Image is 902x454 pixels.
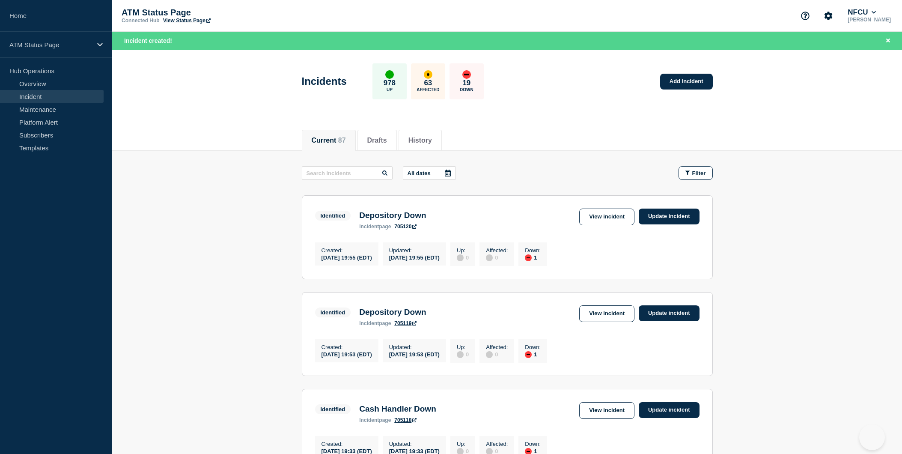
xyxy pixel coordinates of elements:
p: [PERSON_NAME] [846,17,893,23]
button: All dates [403,166,456,180]
p: Affected [417,87,439,92]
span: incident [359,320,379,326]
a: 705120 [394,224,417,230]
button: Filter [679,166,713,180]
h3: Depository Down [359,211,426,220]
div: affected [424,70,432,79]
div: [DATE] 19:53 (EDT) [322,350,372,358]
p: Updated : [389,441,440,447]
p: Updated : [389,344,440,350]
p: Up : [457,344,469,350]
div: 0 [486,350,508,358]
p: Affected : [486,441,508,447]
button: Current 87 [312,137,346,144]
a: Update incident [639,209,700,224]
h3: Cash Handler Down [359,404,436,414]
p: 978 [384,79,396,87]
span: Identified [315,211,351,221]
div: down [462,70,471,79]
span: Identified [315,308,351,317]
p: Up : [457,247,469,254]
div: [DATE] 19:53 (EDT) [389,350,440,358]
button: Account settings [819,7,837,25]
p: Updated : [389,247,440,254]
p: page [359,417,391,423]
span: incident [359,417,379,423]
div: [DATE] 19:55 (EDT) [389,254,440,261]
p: 19 [462,79,470,87]
p: Up [387,87,393,92]
div: 1 [525,350,541,358]
div: 0 [486,254,508,261]
a: Update incident [639,305,700,321]
h3: Depository Down [359,308,426,317]
span: Filter [692,170,706,176]
iframe: Help Scout Beacon - Open [859,424,885,450]
input: Search incidents [302,166,393,180]
a: 705118 [394,417,417,423]
div: disabled [486,351,493,358]
p: 63 [424,79,432,87]
button: Close banner [883,36,893,46]
button: NFCU [846,8,878,17]
a: Update incident [639,402,700,418]
p: Up : [457,441,469,447]
button: Support [796,7,814,25]
div: down [525,351,532,358]
a: View incident [579,305,634,322]
div: up [385,70,394,79]
div: 0 [457,350,469,358]
h1: Incidents [302,75,347,87]
p: Created : [322,247,372,254]
p: Down : [525,247,541,254]
div: 1 [525,254,541,261]
a: Add incident [660,74,713,90]
button: Drafts [367,137,387,144]
p: page [359,320,391,326]
div: disabled [486,254,493,261]
span: 87 [338,137,346,144]
a: View Status Page [163,18,211,24]
p: Created : [322,344,372,350]
button: History [408,137,432,144]
p: Affected : [486,247,508,254]
div: disabled [457,351,464,358]
div: down [525,254,532,261]
p: page [359,224,391,230]
div: [DATE] 19:55 (EDT) [322,254,372,261]
span: incident [359,224,379,230]
p: All dates [408,170,431,176]
p: Down : [525,344,541,350]
div: disabled [457,254,464,261]
a: View incident [579,209,634,225]
p: ATM Status Page [122,8,293,18]
p: Affected : [486,344,508,350]
span: Identified [315,404,351,414]
p: Connected Hub [122,18,160,24]
p: Created : [322,441,372,447]
p: Down : [525,441,541,447]
span: Incident created! [124,37,172,44]
div: 0 [457,254,469,261]
p: Down [460,87,473,92]
a: View incident [579,402,634,419]
a: 705119 [394,320,417,326]
p: ATM Status Page [9,41,92,48]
